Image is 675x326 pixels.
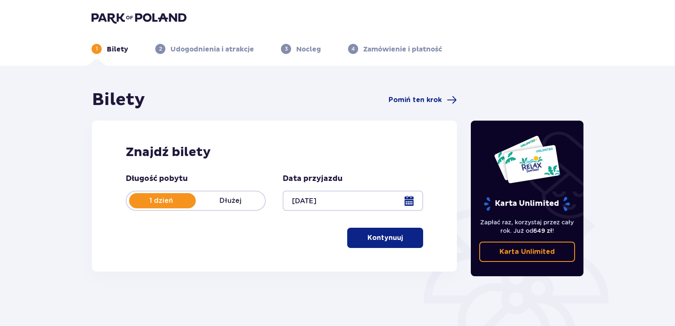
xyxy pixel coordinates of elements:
p: Udogodnienia i atrakcje [170,45,254,54]
p: 4 [351,45,355,53]
h1: Bilety [92,89,145,110]
p: 2 [159,45,162,53]
p: Nocleg [296,45,321,54]
h2: Znajdź bilety [126,144,423,160]
p: Data przyjazdu [283,174,343,184]
span: Pomiń ten krok [389,95,442,105]
span: 649 zł [533,227,552,234]
p: Karta Unlimited [499,247,555,256]
p: 1 [96,45,98,53]
p: 3 [285,45,288,53]
p: Karta Unlimited [483,197,571,211]
a: Pomiń ten krok [389,95,457,105]
p: Bilety [107,45,128,54]
p: 1 dzień [127,196,196,205]
a: Karta Unlimited [479,242,575,262]
p: Dłużej [196,196,265,205]
p: Zamówienie i płatność [363,45,442,54]
p: Długość pobytu [126,174,188,184]
img: Park of Poland logo [92,12,186,24]
p: Zapłać raz, korzystaj przez cały rok. Już od ! [479,218,575,235]
p: Kontynuuj [367,233,403,242]
button: Kontynuuj [347,228,423,248]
